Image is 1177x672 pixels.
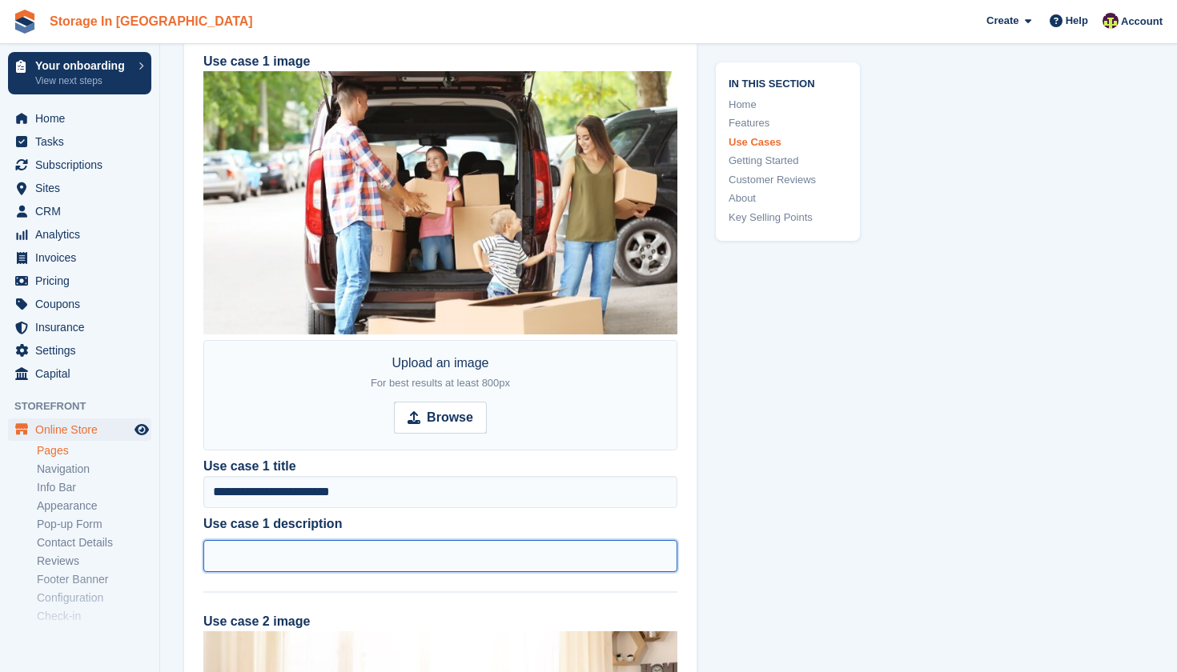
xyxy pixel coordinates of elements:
[35,270,131,292] span: Pricing
[394,402,487,434] input: Browse
[203,54,310,68] label: Use case 1 image
[371,377,510,389] span: For best results at least 800px
[35,246,131,269] span: Invoices
[8,107,151,130] a: menu
[132,420,151,439] a: Preview store
[729,97,847,113] a: Home
[8,154,151,176] a: menu
[37,535,151,550] a: Contact Details
[1103,13,1119,29] img: Colin Wood
[8,316,151,338] a: menu
[37,590,151,606] a: Configuration
[986,13,1018,29] span: Create
[203,71,677,334] img: moving-house-or-business.jpg
[8,362,151,385] a: menu
[729,153,847,169] a: Getting Started
[203,614,310,628] label: Use case 2 image
[35,223,131,246] span: Analytics
[35,362,131,385] span: Capital
[8,293,151,315] a: menu
[43,8,259,34] a: Storage In [GEOGRAPHIC_DATA]
[8,418,151,441] a: menu
[35,293,131,315] span: Coupons
[35,130,131,153] span: Tasks
[37,572,151,587] a: Footer Banner
[203,514,677,534] label: Use case 1 description
[729,172,847,188] a: Customer Reviews
[35,154,131,176] span: Subscriptions
[8,177,151,199] a: menu
[35,60,131,71] p: Your onboarding
[203,457,296,476] label: Use case 1 title
[371,354,510,392] div: Upload an image
[37,480,151,495] a: Info Bar
[35,107,131,130] span: Home
[37,462,151,477] a: Navigation
[729,115,847,131] a: Features
[729,210,847,226] a: Key Selling Points
[1066,13,1088,29] span: Help
[35,74,131,88] p: View next steps
[8,246,151,269] a: menu
[35,200,131,222] span: CRM
[14,398,159,414] span: Storefront
[8,270,151,292] a: menu
[35,418,131,441] span: Online Store
[37,517,151,532] a: Pop-up Form
[37,443,151,458] a: Pages
[37,609,151,624] a: Check-in
[729,190,847,206] a: About
[35,316,131,338] span: Insurance
[8,130,151,153] a: menu
[8,339,151,362] a: menu
[427,408,473,427] strong: Browse
[35,339,131,362] span: Settings
[8,200,151,222] a: menu
[13,10,37,34] img: stora-icon-8386f47178a22dfd0bd8f6a31ec36ba5ce8667c1dd55bd0f319d3a0aa187defe.svg
[729,75,847,90] span: In this section
[1121,14,1163,30] span: Account
[8,223,151,246] a: menu
[37,498,151,514] a: Appearance
[8,52,151,94] a: Your onboarding View next steps
[729,134,847,150] a: Use Cases
[35,177,131,199] span: Sites
[37,554,151,569] a: Reviews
